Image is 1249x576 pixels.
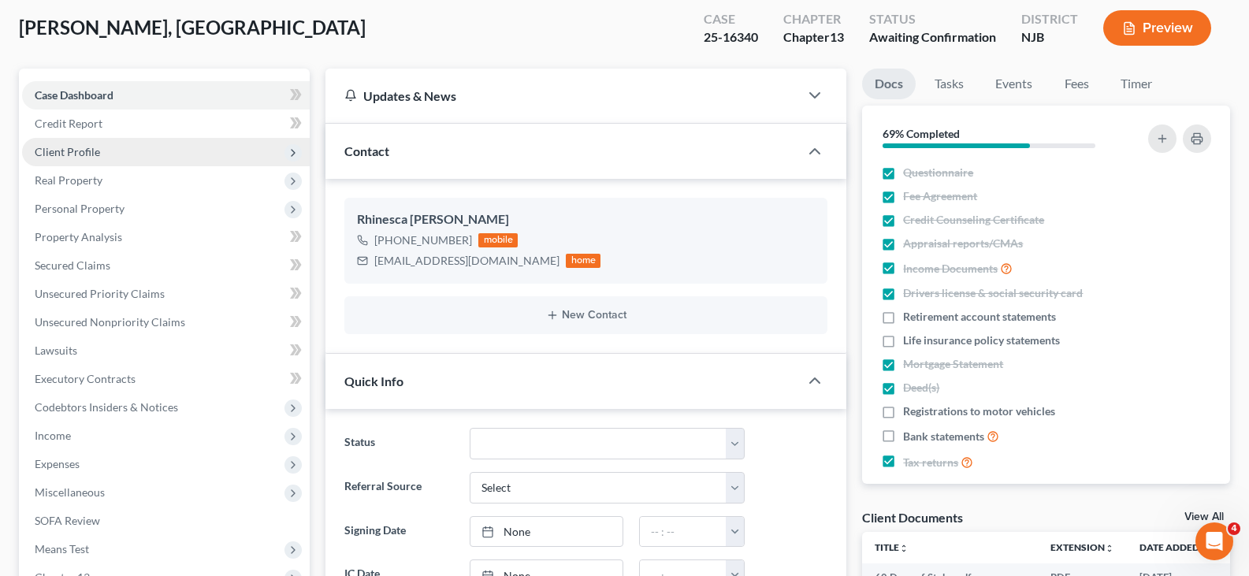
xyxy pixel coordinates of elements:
[22,336,310,365] a: Lawsuits
[35,400,178,414] span: Codebtors Insiders & Notices
[1108,69,1165,99] a: Timer
[22,507,310,535] a: SOFA Review
[374,253,559,269] div: [EMAIL_ADDRESS][DOMAIN_NAME]
[903,165,973,180] span: Questionnaire
[35,429,71,442] span: Income
[1228,522,1240,535] span: 4
[344,87,780,104] div: Updates & News
[22,251,310,280] a: Secured Claims
[1184,511,1224,522] a: View All
[22,365,310,393] a: Executory Contracts
[478,233,518,247] div: mobile
[357,309,815,321] button: New Contact
[336,472,461,504] label: Referral Source
[1195,522,1233,560] iframe: Intercom live chat
[22,110,310,138] a: Credit Report
[903,309,1056,325] span: Retirement account statements
[35,230,122,243] span: Property Analysis
[903,380,939,396] span: Deed(s)
[35,88,113,102] span: Case Dashboard
[1051,69,1102,99] a: Fees
[903,455,958,470] span: Tax returns
[357,210,815,229] div: Rhinesca [PERSON_NAME]
[35,287,165,300] span: Unsecured Priority Claims
[336,428,461,459] label: Status
[922,69,976,99] a: Tasks
[640,517,727,547] input: -- : --
[783,10,844,28] div: Chapter
[1021,10,1078,28] div: District
[1105,544,1114,553] i: unfold_more
[35,173,102,187] span: Real Property
[344,143,389,158] span: Contact
[35,315,185,329] span: Unsecured Nonpriority Claims
[566,254,600,268] div: home
[903,285,1083,301] span: Drivers license & social security card
[903,212,1044,228] span: Credit Counseling Certificate
[35,514,100,527] span: SOFA Review
[22,81,310,110] a: Case Dashboard
[35,372,136,385] span: Executory Contracts
[869,10,996,28] div: Status
[35,117,102,130] span: Credit Report
[903,403,1055,419] span: Registrations to motor vehicles
[336,516,461,548] label: Signing Date
[903,356,1003,372] span: Mortgage Statement
[35,457,80,470] span: Expenses
[19,16,366,39] span: [PERSON_NAME], [GEOGRAPHIC_DATA]
[22,223,310,251] a: Property Analysis
[22,280,310,308] a: Unsecured Priority Claims
[344,373,403,388] span: Quick Info
[1050,541,1114,553] a: Extensionunfold_more
[1021,28,1078,46] div: NJB
[883,127,960,140] strong: 69% Completed
[862,509,963,526] div: Client Documents
[704,28,758,46] div: 25-16340
[862,69,916,99] a: Docs
[983,69,1045,99] a: Events
[22,308,310,336] a: Unsecured Nonpriority Claims
[899,544,909,553] i: unfold_more
[903,236,1023,251] span: Appraisal reports/CMAs
[704,10,758,28] div: Case
[35,542,89,556] span: Means Test
[1139,541,1210,553] a: Date Added expand_more
[1103,10,1211,46] button: Preview
[830,29,844,44] span: 13
[35,145,100,158] span: Client Profile
[903,429,984,444] span: Bank statements
[783,28,844,46] div: Chapter
[903,261,998,277] span: Income Documents
[35,485,105,499] span: Miscellaneous
[35,202,125,215] span: Personal Property
[35,258,110,272] span: Secured Claims
[903,333,1060,348] span: Life insurance policy statements
[470,517,623,547] a: None
[903,188,977,204] span: Fee Agreement
[374,232,472,248] div: [PHONE_NUMBER]
[869,28,996,46] div: Awaiting Confirmation
[35,344,77,357] span: Lawsuits
[875,541,909,553] a: Titleunfold_more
